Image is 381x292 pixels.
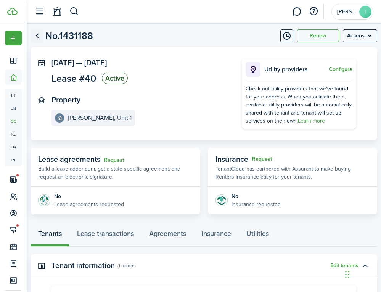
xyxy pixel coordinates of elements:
[194,224,239,246] a: Insurance
[289,2,304,21] a: Messaging
[38,153,100,165] span: Lease agreements
[141,224,194,246] a: Agreements
[104,157,124,163] a: Request
[32,4,47,19] button: Open sidebar
[239,224,277,246] a: Utilities
[307,5,320,18] button: Open resource center
[337,9,356,15] span: Jacob
[215,165,370,181] p: TenantCloud has partnered with Assurant to make buying Renters Insurance easy for your tenants.
[264,65,327,74] p: Utility providers
[231,192,281,200] div: No
[215,153,248,165] span: Insurance
[5,115,22,127] a: oc
[102,73,128,84] status: Active
[5,140,22,153] a: eq
[51,57,74,68] span: [DATE]
[76,57,82,68] span: —
[252,156,272,162] button: Request
[329,66,352,73] button: Configure
[5,102,22,115] a: un
[117,262,136,269] panel-main-subtitle: (1 record)
[298,117,325,125] a: Learn more
[5,127,22,140] a: kl
[54,192,124,200] div: No
[68,115,132,121] e-details-info-title: [PERSON_NAME], Unit 1
[45,29,93,43] h1: No.1431188
[5,89,22,102] a: pt
[69,224,141,246] a: Lease transactions
[5,31,22,45] button: Open menu
[343,29,377,42] menu-btn: Actions
[38,165,193,181] p: Build a lease addendum, get a state-specific agreement, and request an electronic signature.
[231,200,281,208] p: Insurance requested
[246,85,352,125] div: Check out utility providers that we've found for your address. When you activate them, available ...
[343,29,377,42] button: Open menu
[215,194,228,206] img: Insurance protection
[5,153,22,166] a: in
[51,261,115,270] panel-main-title: Tenant information
[345,263,350,286] div: Drag
[343,255,381,292] iframe: Chat Widget
[38,194,50,206] img: Agreement e-sign
[54,200,124,208] p: Lease agreements requested
[31,29,43,42] a: Go back
[51,74,96,83] span: Lease #40
[359,6,371,18] avatar-text: J
[51,95,80,104] panel-main-title: Property
[330,263,358,269] button: Edit tenants
[84,57,107,68] span: [DATE]
[297,29,339,42] button: Renew
[7,8,18,15] img: TenantCloud
[280,29,293,42] button: Timeline
[50,2,64,21] a: Notifications
[69,5,79,18] button: Search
